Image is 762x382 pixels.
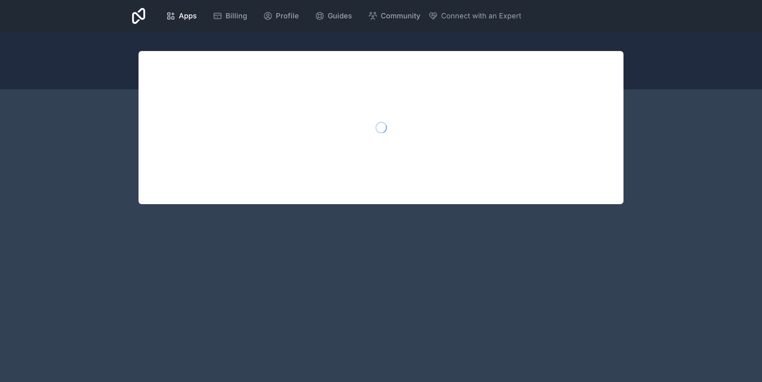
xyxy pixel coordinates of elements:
span: Community [381,10,420,22]
span: Guides [328,10,352,22]
a: Billing [206,7,253,25]
span: Connect with an Expert [441,10,521,22]
a: Guides [309,7,358,25]
a: Community [362,7,427,25]
a: Profile [257,7,305,25]
span: Apps [179,10,197,22]
a: Apps [160,7,203,25]
button: Connect with an Expert [428,10,521,22]
span: Profile [276,10,299,22]
span: Billing [226,10,247,22]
